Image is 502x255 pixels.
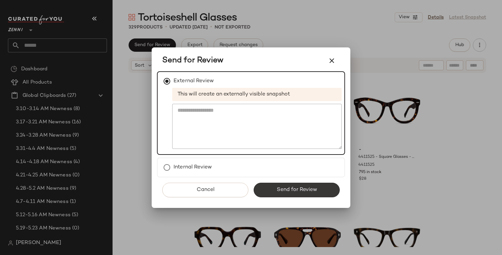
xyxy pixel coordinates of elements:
[254,183,340,197] button: Send for Review
[276,187,317,193] span: Send for Review
[174,75,214,88] label: External Review
[172,88,342,101] span: This will create an externally visible snapshot
[196,187,214,193] span: Cancel
[162,183,248,197] button: Cancel
[162,55,224,66] span: Send for Review
[174,161,212,174] label: Internal Review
